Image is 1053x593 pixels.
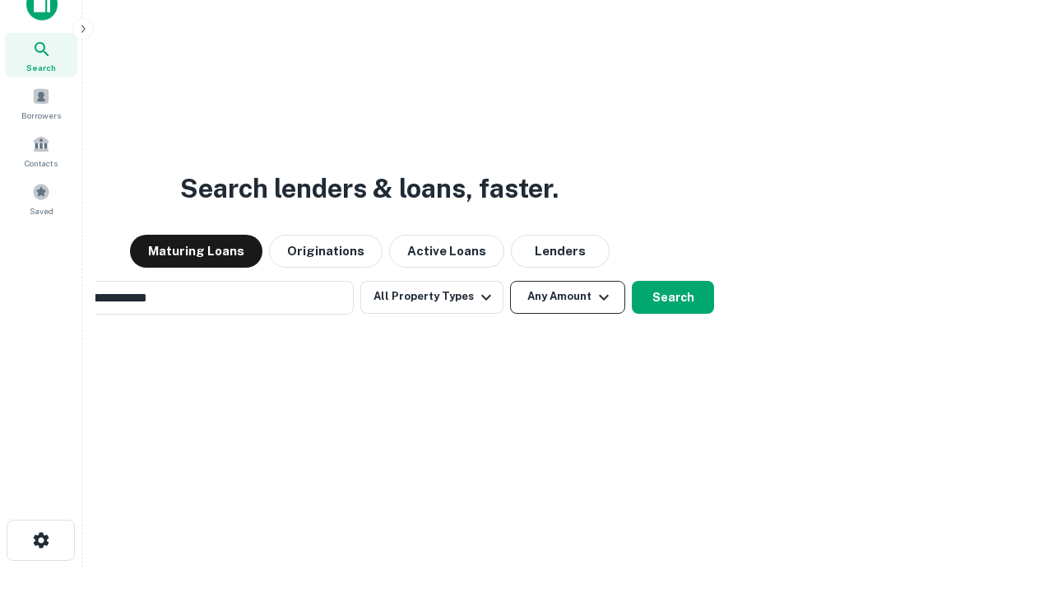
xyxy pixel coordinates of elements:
span: Borrowers [21,109,61,122]
span: Search [26,61,56,74]
button: Search [632,281,714,314]
button: Lenders [511,235,610,268]
a: Contacts [5,128,77,173]
button: All Property Types [360,281,503,314]
span: Contacts [25,156,58,170]
button: Originations [269,235,383,268]
a: Search [5,33,77,77]
h3: Search lenders & loans, faster. [180,169,559,208]
a: Saved [5,176,77,221]
button: Any Amount [510,281,625,314]
a: Borrowers [5,81,77,125]
span: Saved [30,204,53,217]
button: Active Loans [389,235,504,268]
button: Maturing Loans [130,235,262,268]
iframe: Chat Widget [971,461,1053,540]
